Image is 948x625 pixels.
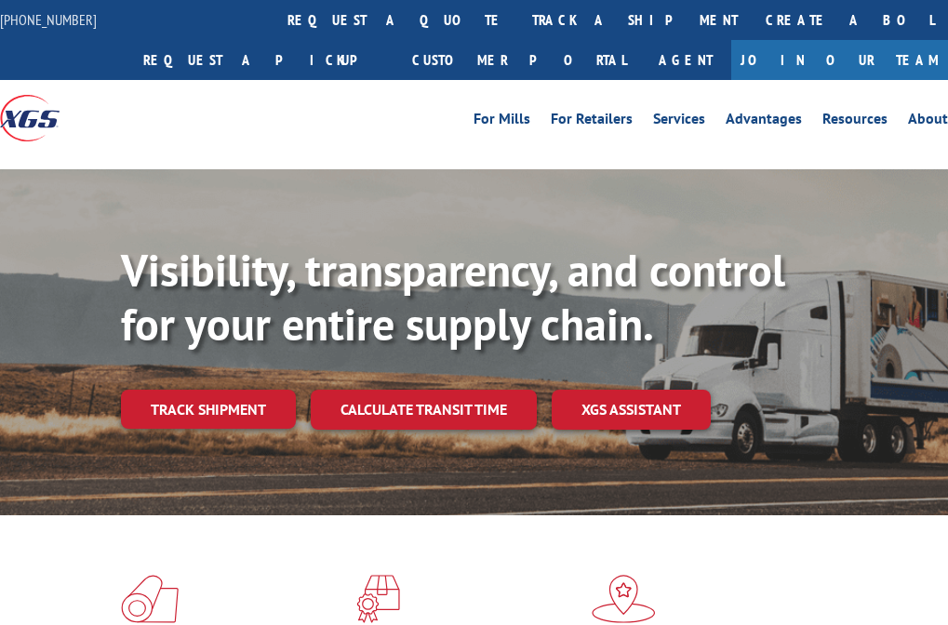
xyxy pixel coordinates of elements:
[640,40,731,80] a: Agent
[726,112,802,132] a: Advantages
[311,390,537,430] a: Calculate transit time
[474,112,530,132] a: For Mills
[121,241,785,352] b: Visibility, transparency, and control for your entire supply chain.
[121,390,296,429] a: Track shipment
[356,575,400,623] img: xgs-icon-focused-on-flooring-red
[552,390,711,430] a: XGS ASSISTANT
[121,575,179,623] img: xgs-icon-total-supply-chain-intelligence-red
[653,112,705,132] a: Services
[731,40,948,80] a: Join Our Team
[551,112,633,132] a: For Retailers
[822,112,888,132] a: Resources
[129,40,398,80] a: Request a pickup
[592,575,656,623] img: xgs-icon-flagship-distribution-model-red
[908,112,948,132] a: About
[398,40,640,80] a: Customer Portal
